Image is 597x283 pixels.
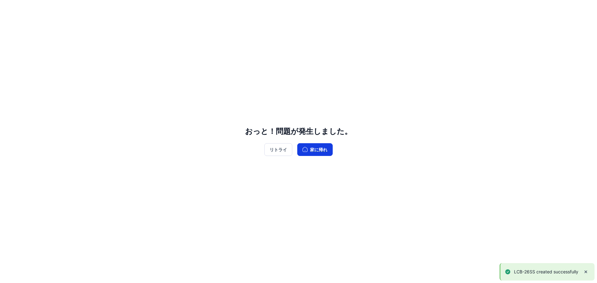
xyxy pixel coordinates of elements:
button: 家に帰れ [297,143,333,156]
font: リトライ [270,147,287,152]
button: リトライ [264,143,292,156]
font: 家に帰れ [310,147,327,152]
font: おっと！問題が発生しました。 [245,127,352,136]
div: 通知-右下 [497,261,597,283]
p: LCB-26SS created successfully [514,268,578,276]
